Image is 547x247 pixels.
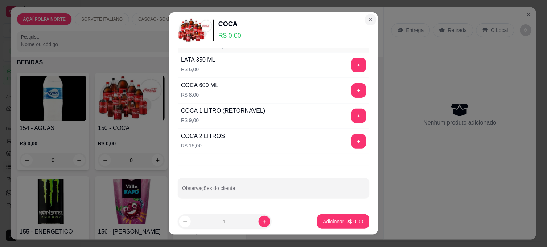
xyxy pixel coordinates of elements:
[181,66,215,73] p: R$ 6,00
[218,19,241,29] div: COCA
[351,109,366,123] button: add
[181,91,218,98] p: R$ 8,00
[323,218,363,225] p: Adicionar R$ 0,00
[351,58,366,72] button: add
[259,216,270,227] button: increase-product-quantity
[351,83,366,98] button: add
[365,14,377,25] button: Close
[181,132,225,141] div: COCA 2 LITROS
[181,117,265,124] p: R$ 9,00
[218,31,241,41] p: R$ 0,00
[182,187,365,195] input: Observações do cliente
[181,142,225,149] p: R$ 15,00
[181,81,218,90] div: COCA 600 ML
[178,18,214,42] img: product-image
[317,214,369,229] button: Adicionar R$ 0,00
[181,56,215,64] div: LATA 350 ML
[179,216,191,227] button: decrease-product-quantity
[181,106,265,115] div: COCA 1 LITRO (RETORNAVEL)
[351,134,366,149] button: add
